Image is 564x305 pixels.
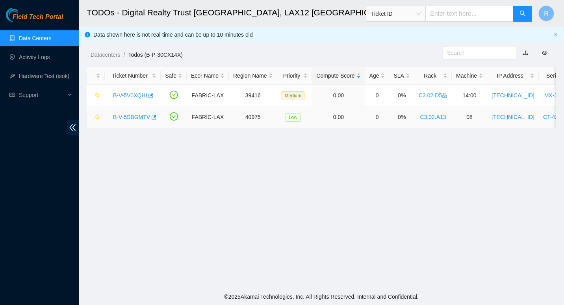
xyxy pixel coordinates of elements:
input: Enter text here... [425,6,514,22]
td: 0.00 [312,106,365,128]
a: Akamai TechnologiesField Tech Portal [6,14,63,24]
span: Ticket ID [371,8,421,20]
a: download [523,50,528,56]
a: C3.02.D5lock [419,92,447,99]
span: lock [442,93,447,98]
a: [TECHNICAL_ID] [492,92,534,99]
span: read [9,92,15,98]
span: Low [286,113,301,122]
td: 0 [365,106,390,128]
span: / [123,52,125,58]
a: [TECHNICAL_ID] [492,114,534,120]
span: search [519,10,526,18]
a: B-V-5V0XQHI [113,92,147,99]
button: download [517,46,534,59]
span: star [95,93,100,99]
td: 0 [365,85,390,106]
td: 14:00 [452,85,487,106]
button: star [91,89,100,102]
td: 0% [389,106,414,128]
td: 08 [452,106,487,128]
span: Support [19,87,65,103]
td: 40975 [229,106,277,128]
td: 0% [389,85,414,106]
td: 0.00 [312,85,365,106]
img: Akamai Technologies [6,8,40,22]
input: Search [447,48,505,57]
span: Field Tech Portal [13,13,63,21]
span: eye [542,50,547,56]
span: check-circle [170,91,178,99]
button: star [91,111,100,123]
span: check-circle [170,112,178,121]
button: R [538,6,554,21]
a: Data Centers [19,35,51,41]
a: Todos (B-P-30CX14X) [128,52,183,58]
span: double-left [67,120,79,135]
button: close [553,32,558,37]
a: Hardware Test (isok) [19,73,69,79]
td: FABRIC-LAX [187,106,229,128]
a: C3.02.A13 [420,114,446,120]
a: B-V-5SBGMTV [113,114,150,120]
button: search [513,6,532,22]
footer: © 2025 Akamai Technologies, Inc. All Rights Reserved. Internal and Confidential. [79,288,564,305]
td: 39416 [229,85,277,106]
a: Datacenters [91,52,120,58]
span: star [95,114,100,121]
td: FABRIC-LAX [187,85,229,106]
a: Activity Logs [19,54,50,60]
span: R [544,9,549,19]
span: Medium [282,91,305,100]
